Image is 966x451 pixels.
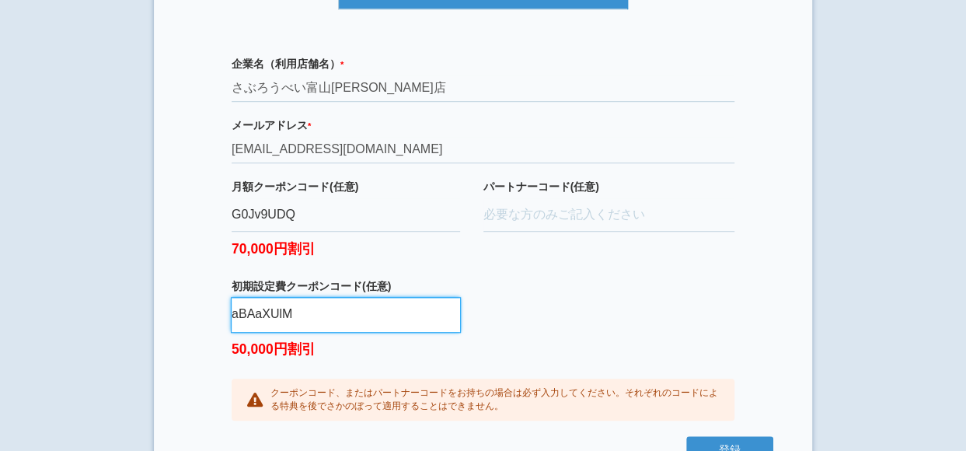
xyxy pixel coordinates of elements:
label: メールアドレス [232,117,734,133]
label: 50,000円割引 [232,332,460,359]
input: クーポンコード [232,198,460,232]
p: クーポンコード、またはパートナーコードをお持ちの場合は必ず入力してください。それぞれのコードによる特典を後でさかのぼって適用することはできません。 [270,386,719,413]
label: 企業名（利用店舗名） [232,56,734,72]
label: 70,000円割引 [232,232,460,259]
input: クーポンコード [232,298,460,332]
input: 必要な方のみご記入ください [483,198,735,232]
label: 初期設定費クーポンコード(任意) [232,278,460,294]
label: パートナーコード(任意) [483,179,735,194]
label: 月額クーポンコード(任意) [232,179,460,194]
